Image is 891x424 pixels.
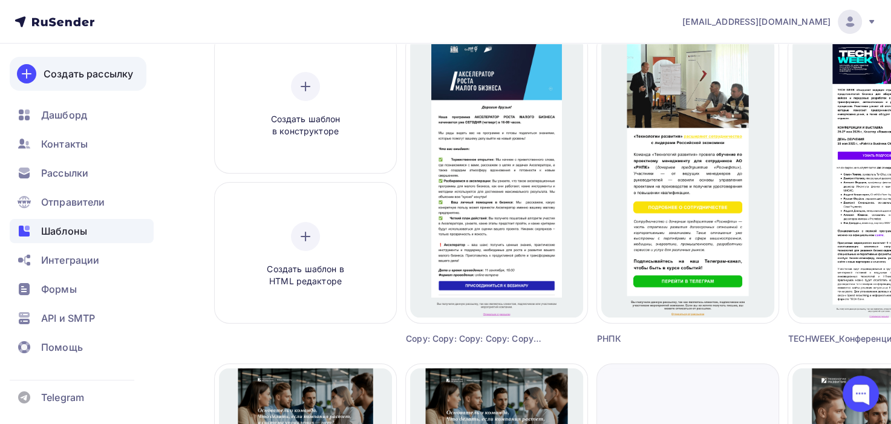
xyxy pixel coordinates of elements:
[248,263,363,288] span: Создать шаблон в HTML редакторе
[41,282,77,296] span: Формы
[682,16,831,28] span: [EMAIL_ADDRESS][DOMAIN_NAME]
[41,137,88,151] span: Контакты
[41,253,99,267] span: Интеграции
[41,340,83,354] span: Помощь
[41,108,87,122] span: Дашборд
[41,195,105,209] span: Отправители
[406,333,542,345] div: Copy: Copy: Copy: Copy: Copy: Copy: Стратегичка 2.0 - 2
[10,132,154,156] a: Контакты
[41,311,95,325] span: API и SMTP
[44,67,133,81] div: Создать рассылку
[682,10,876,34] a: [EMAIL_ADDRESS][DOMAIN_NAME]
[10,161,154,185] a: Рассылки
[597,333,733,345] div: РНПК
[10,190,154,214] a: Отправители
[41,224,87,238] span: Шаблоны
[10,103,154,127] a: Дашборд
[10,219,154,243] a: Шаблоны
[10,277,154,301] a: Формы
[41,166,88,180] span: Рассылки
[41,390,84,405] span: Telegram
[248,113,363,138] span: Создать шаблон в конструкторе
